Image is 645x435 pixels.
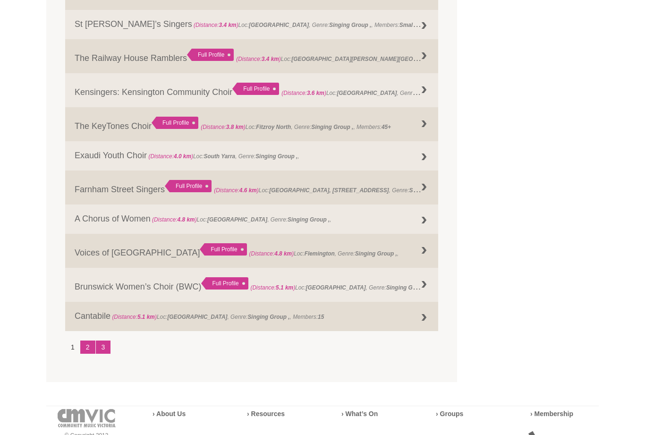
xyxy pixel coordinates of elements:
[137,314,155,320] strong: 5.1 km
[65,341,80,354] li: 1
[256,124,291,130] strong: Fitzroy North
[247,314,289,320] strong: Singing Group ,
[194,22,238,28] span: (Distance: )
[232,83,279,95] div: Full Profile
[167,314,227,320] strong: [GEOGRAPHIC_DATA]
[192,19,433,29] span: Loc: , Genre: , Members:
[153,410,186,418] a: › About Us
[281,90,326,96] span: (Distance: )
[355,250,397,257] strong: Singing Group ,
[204,153,235,160] strong: South Yarra
[249,22,309,28] strong: [GEOGRAPHIC_DATA]
[65,39,438,73] a: The Railway House Ramblers Full Profile (Distance:3.4 km)Loc:[GEOGRAPHIC_DATA][PERSON_NAME][GEOGR...
[239,187,257,194] strong: 4.6 km
[96,341,111,354] a: 3
[147,153,299,160] span: Loc: , Genre: ,
[65,302,438,331] a: Cantabile (Distance:5.1 km)Loc:[GEOGRAPHIC_DATA], Genre:Singing Group ,, Members:15
[386,282,428,291] strong: Singing Group ,
[341,410,378,418] a: › What’s On
[178,216,195,223] strong: 4.8 km
[65,141,438,171] a: Exaudi Youth Choir (Distance:4.0 km)Loc:South Yarra, Genre:Singing Group ,,
[255,153,297,160] strong: Singing Group ,
[281,87,461,97] span: Loc: , Genre: ,
[269,187,389,194] strong: [GEOGRAPHIC_DATA], [STREET_ADDRESS]
[247,410,285,418] a: › Resources
[152,216,197,223] span: (Distance: )
[311,124,353,130] strong: Singing Group ,
[236,56,281,62] span: (Distance: )
[219,22,237,28] strong: 3.4 km
[58,409,116,427] img: cmvic-logo-footer.png
[165,180,212,192] div: Full Profile
[201,124,246,130] span: (Distance: )
[65,107,438,141] a: The KeyTones Choir Full Profile (Distance:3.8 km)Loc:Fitzroy North, Genre:Singing Group ,, Member...
[291,53,458,63] strong: [GEOGRAPHIC_DATA][PERSON_NAME][GEOGRAPHIC_DATA]
[318,314,324,320] strong: 15
[65,205,438,234] a: A Chorus of Women (Distance:4.8 km)Loc:[GEOGRAPHIC_DATA], Genre:Singing Group ,,
[201,124,391,130] span: Loc: , Genre: , Members:
[249,250,399,257] span: Loc: , Genre: ,
[174,153,191,160] strong: 4.0 km
[65,234,438,268] a: Voices of [GEOGRAPHIC_DATA] Full Profile (Distance:4.8 km)Loc:Flemington, Genre:Singing Group ,,
[436,410,463,418] a: › Groups
[65,10,438,39] a: St [PERSON_NAME]’s Singers (Distance:3.4 km)Loc:[GEOGRAPHIC_DATA], Genre:Singing Group ,, Members...
[307,90,324,96] strong: 3.6 km
[306,284,366,291] strong: [GEOGRAPHIC_DATA]
[65,268,438,302] a: Brunswick Women’s Choir (BWC) Full Profile (Distance:5.1 km)Loc:[GEOGRAPHIC_DATA], Genre:Singing ...
[329,22,371,28] strong: Singing Group ,
[249,250,294,257] span: (Distance: )
[110,314,324,320] span: Loc: , Genre: , Members:
[152,117,198,129] div: Full Profile
[399,19,433,29] strong: Small Group
[409,185,451,194] strong: Singing Group ,
[274,250,292,257] strong: 4.8 km
[288,216,330,223] strong: Singing Group ,
[65,171,438,205] a: Farnham Street Singers Full Profile (Distance:4.6 km)Loc:[GEOGRAPHIC_DATA], [STREET_ADDRESS], Gen...
[151,216,331,223] span: Loc: , Genre: ,
[276,284,293,291] strong: 5.1 km
[214,187,259,194] span: (Distance: )
[80,341,95,354] a: 2
[112,314,157,320] span: (Distance: )
[214,185,453,194] span: Loc: , Genre: ,
[187,49,234,61] div: Full Profile
[201,277,248,290] div: Full Profile
[262,56,279,62] strong: 3.4 km
[148,153,193,160] span: (Distance: )
[236,53,559,63] span: Loc: , Genre: , Members:
[251,284,296,291] span: (Distance: )
[251,282,463,291] span: Loc: , Genre: , Members:
[382,124,391,130] strong: 45+
[337,90,397,96] strong: [GEOGRAPHIC_DATA]
[65,73,438,107] a: Kensingers: Kensington Community Choir Full Profile (Distance:3.6 km)Loc:[GEOGRAPHIC_DATA], Genre...
[207,216,267,223] strong: [GEOGRAPHIC_DATA]
[305,250,335,257] strong: Flemington
[530,410,573,418] a: › Membership
[226,124,244,130] strong: 3.8 km
[200,243,246,256] div: Full Profile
